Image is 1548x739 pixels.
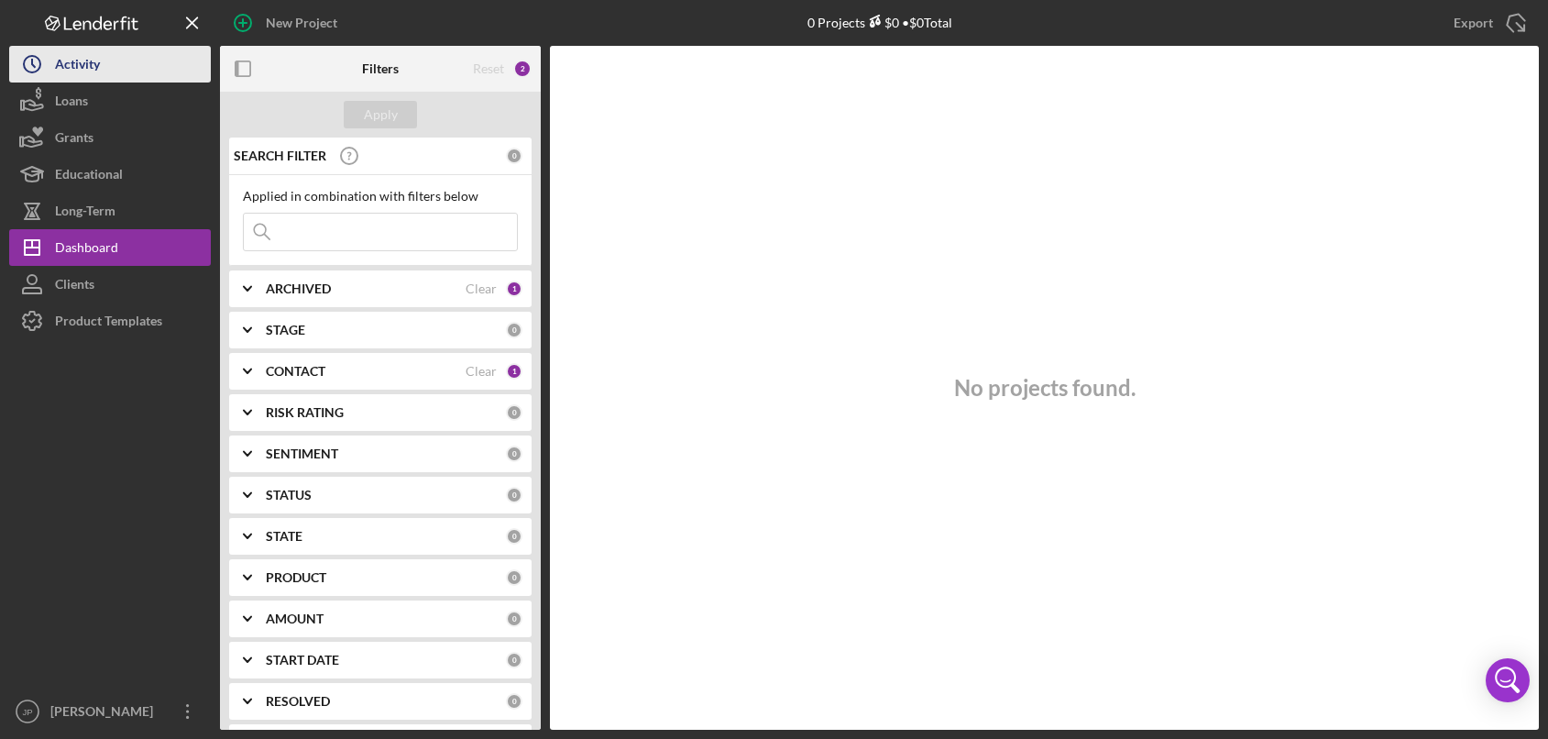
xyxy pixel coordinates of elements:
div: Reset [473,61,504,76]
b: STATE [266,529,302,544]
div: Applied in combination with filters below [243,189,518,204]
div: Clients [55,266,94,307]
button: Product Templates [9,303,211,339]
b: ARCHIVED [266,281,331,296]
button: Grants [9,119,211,156]
button: New Project [220,5,356,41]
b: CONTACT [266,364,325,379]
div: Export [1454,5,1493,41]
div: 1 [506,363,522,380]
div: [PERSON_NAME] [46,693,165,734]
h3: No projects found. [954,375,1136,401]
div: Clear [466,364,497,379]
div: 0 [506,693,522,710]
button: JP[PERSON_NAME] [9,693,211,730]
b: SENTIMENT [266,447,338,461]
div: $0 [865,15,899,30]
b: PRODUCT [266,570,326,585]
div: 2 [513,60,532,78]
div: 0 [506,446,522,462]
button: Activity [9,46,211,83]
div: 0 [506,569,522,586]
div: Apply [364,101,398,128]
button: Export [1435,5,1539,41]
div: 0 [506,528,522,545]
b: STAGE [266,323,305,337]
b: AMOUNT [266,612,324,626]
div: 1 [506,281,522,297]
div: New Project [266,5,337,41]
button: Loans [9,83,211,119]
b: RISK RATING [266,405,344,420]
b: STATUS [266,488,312,502]
button: Long-Term [9,193,211,229]
button: Educational [9,156,211,193]
b: SEARCH FILTER [234,149,326,163]
text: JP [22,707,32,717]
div: 0 [506,322,522,338]
div: Clear [466,281,497,296]
div: 0 [506,148,522,164]
b: RESOLVED [266,694,330,709]
div: 0 [506,404,522,421]
div: 0 Projects • $0 Total [807,15,952,30]
b: Filters [362,61,399,76]
button: Clients [9,266,211,303]
div: Long-Term [55,193,115,234]
button: Dashboard [9,229,211,266]
div: Activity [55,46,100,87]
div: Dashboard [55,229,118,270]
div: Educational [55,156,123,197]
div: 0 [506,487,522,503]
b: START DATE [266,653,339,667]
div: Loans [55,83,88,124]
div: Product Templates [55,303,162,344]
div: 0 [506,611,522,627]
div: Open Intercom Messenger [1486,658,1530,702]
div: Grants [55,119,93,160]
button: Apply [344,101,417,128]
div: 0 [506,652,522,668]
